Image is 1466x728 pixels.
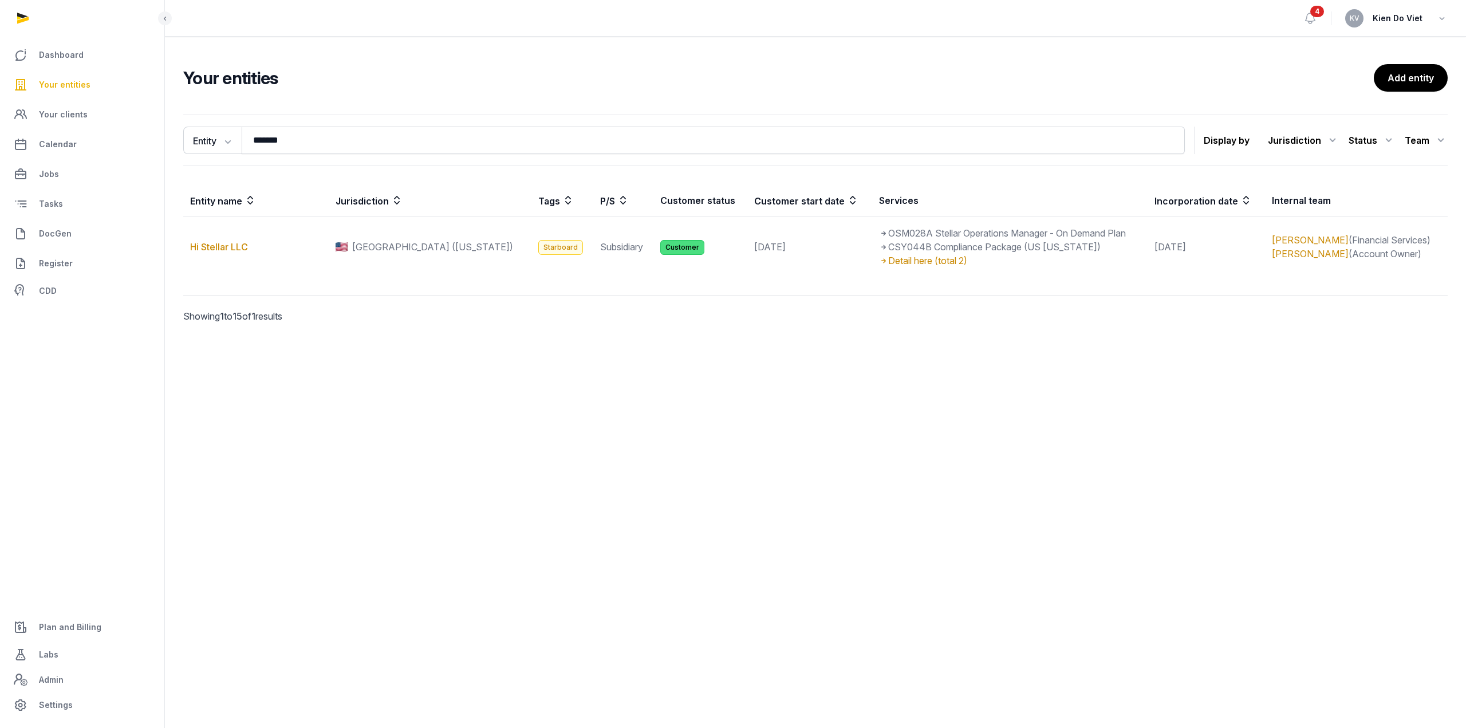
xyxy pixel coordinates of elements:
[879,254,1141,267] div: Detail here (total 2)
[879,227,1126,239] span: OSM028A Stellar Operations Manager - On Demand Plan
[183,68,1374,88] h2: Your entities
[39,227,72,241] span: DocGen
[183,127,242,154] button: Entity
[232,310,242,322] span: 15
[9,250,155,277] a: Register
[872,184,1148,217] th: Services
[660,240,704,255] span: Customer
[1373,11,1422,25] span: Kien Do Viet
[39,698,73,712] span: Settings
[39,167,59,181] span: Jobs
[39,108,88,121] span: Your clients
[747,217,872,277] td: [DATE]
[1349,131,1396,149] div: Status
[1272,234,1349,246] a: [PERSON_NAME]
[1148,217,1265,277] td: [DATE]
[183,184,329,217] th: Entity name
[593,217,653,277] td: Subsidiary
[9,131,155,158] a: Calendar
[1374,64,1448,92] a: Add entity
[39,78,90,92] span: Your entities
[39,197,63,211] span: Tasks
[183,296,486,337] p: Showing to of results
[9,613,155,641] a: Plan and Billing
[39,620,101,634] span: Plan and Billing
[9,280,155,302] a: CDD
[9,691,155,719] a: Settings
[1405,131,1448,149] div: Team
[1272,233,1441,247] div: (Financial Services)
[1272,247,1441,261] div: (Account Owner)
[39,48,84,62] span: Dashboard
[9,190,155,218] a: Tasks
[653,184,747,217] th: Customer status
[9,641,155,668] a: Labs
[1265,184,1448,217] th: Internal team
[39,648,58,662] span: Labs
[39,284,57,298] span: CDD
[9,160,155,188] a: Jobs
[1310,6,1324,17] span: 4
[1350,15,1359,22] span: KV
[9,668,155,691] a: Admin
[9,220,155,247] a: DocGen
[531,184,593,217] th: Tags
[879,241,1101,253] span: CSY044B Compliance Package (US [US_STATE])
[1268,131,1339,149] div: Jurisdiction
[39,673,64,687] span: Admin
[538,240,583,255] span: Starboard
[220,310,224,322] span: 1
[1345,9,1363,27] button: KV
[190,241,248,253] a: Hi Stellar LLC
[9,101,155,128] a: Your clients
[251,310,255,322] span: 1
[39,137,77,151] span: Calendar
[1204,131,1250,149] p: Display by
[352,240,513,254] span: [GEOGRAPHIC_DATA] ([US_STATE])
[39,257,73,270] span: Register
[1148,184,1265,217] th: Incorporation date
[9,71,155,99] a: Your entities
[593,184,653,217] th: P/S
[9,41,155,69] a: Dashboard
[1272,248,1349,259] a: [PERSON_NAME]
[747,184,872,217] th: Customer start date
[329,184,531,217] th: Jurisdiction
